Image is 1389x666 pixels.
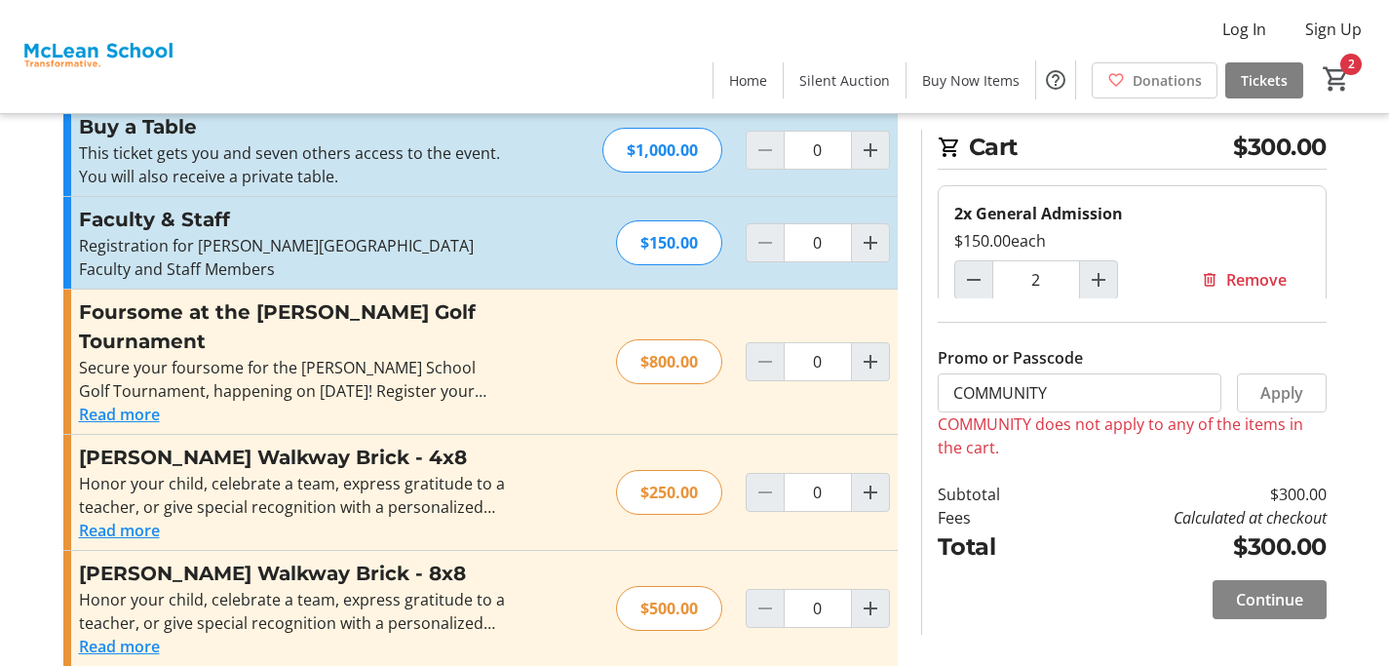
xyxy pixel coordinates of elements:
span: Remove [1226,268,1287,292]
div: $150.00 [616,220,722,265]
div: Honor your child, celebrate a team, express gratitude to a teacher, or give special recognition w... [79,472,505,519]
span: $300.00 [1233,130,1327,165]
h3: Buy a Table [79,112,505,141]
h3: [PERSON_NAME] Walkway Brick - 8x8 [79,559,505,588]
button: Sign Up [1290,14,1377,45]
button: Increment by one [1080,261,1117,298]
button: Read more [79,635,160,658]
div: $500.00 [616,586,722,631]
input: Foursome at the McLean Golf Tournament Quantity [784,342,852,381]
button: Decrement by one [955,261,992,298]
button: Log In [1207,14,1282,45]
p: This ticket gets you and seven others access to the event. You will also receive a private table. [79,141,505,188]
td: Subtotal [938,483,1051,506]
h3: [PERSON_NAME] Walkway Brick - 4x8 [79,443,505,472]
button: Increment by one [852,132,889,169]
a: Silent Auction [784,62,906,98]
h2: Cart [938,130,1327,170]
span: Home [729,70,767,91]
input: McLean Walkway Brick - 8x8 Quantity [784,589,852,628]
div: $250.00 [616,470,722,515]
button: Remove [1177,260,1310,299]
button: Increment by one [852,474,889,511]
img: McLean School's Logo [12,8,184,105]
span: Silent Auction [799,70,890,91]
span: Buy Now Items [922,70,1020,91]
div: 2x General Admission [954,202,1310,225]
input: Faculty & Staff Quantity [784,223,852,262]
div: $150.00 each [954,229,1310,253]
span: Log In [1222,18,1266,41]
label: Promo or Passcode [938,346,1083,370]
button: Read more [79,519,160,542]
input: General Admission Quantity [992,260,1080,299]
button: Continue [1213,580,1327,619]
input: Buy a Table Quantity [784,131,852,170]
p: Registration for [PERSON_NAME][GEOGRAPHIC_DATA] Faculty and Staff Members [79,234,505,281]
div: $800.00 [616,339,722,384]
div: $1,000.00 [602,128,722,173]
span: Apply [1260,381,1303,405]
button: Increment by one [852,224,889,261]
div: Secure your foursome for the [PERSON_NAME] School Golf Tournament, happening on [DATE]! Register ... [79,356,505,403]
td: Total [938,529,1051,565]
a: Donations [1092,62,1217,98]
button: Increment by one [852,343,889,380]
button: Apply [1237,373,1327,412]
button: Help [1036,60,1075,99]
span: Donations [1133,70,1202,91]
button: Cart [1319,61,1354,97]
span: Continue [1236,588,1303,611]
td: Fees [938,506,1051,529]
input: Enter promo or passcode [938,373,1221,412]
span: Sign Up [1305,18,1362,41]
span: Tickets [1241,70,1288,91]
div: Honor your child, celebrate a team, express gratitude to a teacher, or give special recognition w... [79,588,505,635]
button: Increment by one [852,590,889,627]
p: COMMUNITY does not apply to any of the items in the cart. [938,412,1327,459]
a: Home [714,62,783,98]
td: Calculated at checkout [1050,506,1326,529]
td: $300.00 [1050,483,1326,506]
h3: Faculty & Staff [79,205,505,234]
a: Tickets [1225,62,1303,98]
input: McLean Walkway Brick - 4x8 Quantity [784,473,852,512]
button: Read more [79,403,160,426]
a: Buy Now Items [907,62,1035,98]
td: $300.00 [1050,529,1326,565]
h3: Foursome at the [PERSON_NAME] Golf Tournament [79,297,505,356]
